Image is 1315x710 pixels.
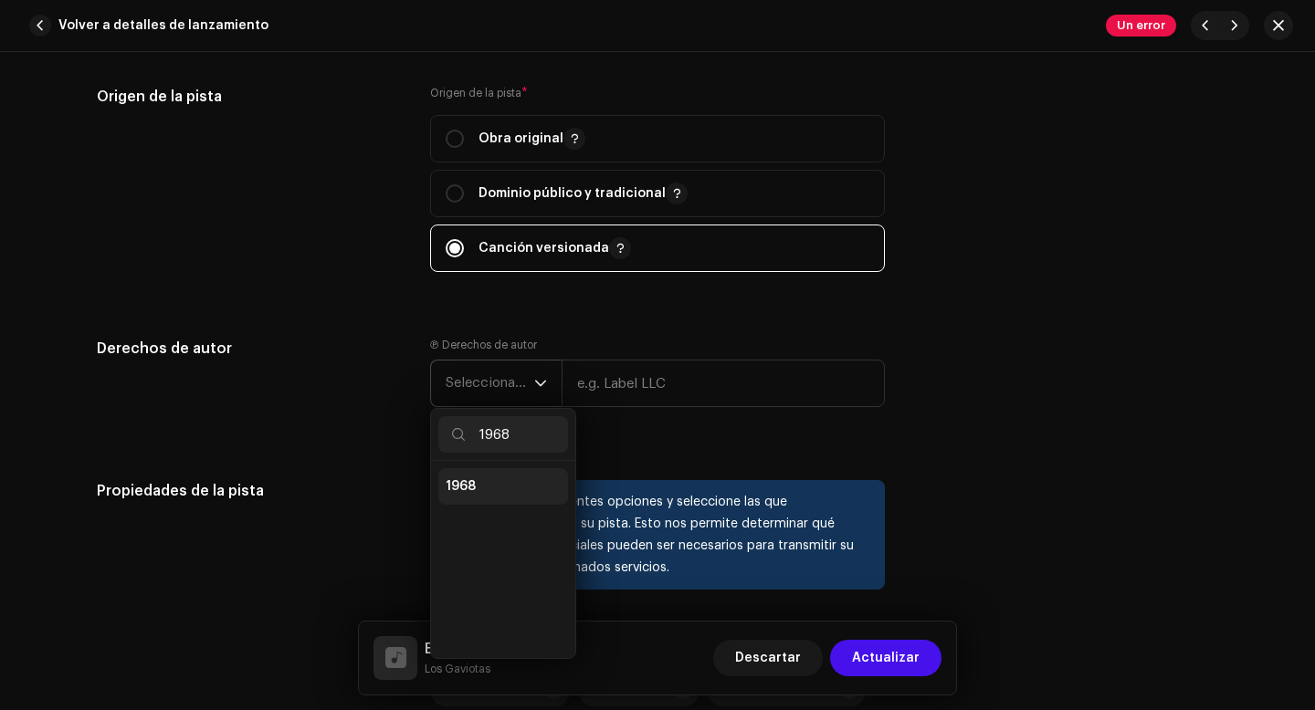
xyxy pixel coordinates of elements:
span: 1968 [446,477,476,496]
p: Canción versionada [479,237,631,259]
p-togglebutton: Canción versionada [430,224,885,272]
h5: El viejo del saco [425,638,541,660]
button: Descartar [713,640,823,676]
p: Dominio público y tradicional [479,183,688,204]
p-togglebutton: Dominio público y tradicional [430,170,885,217]
h5: Origen de la pista [97,86,401,108]
p: Obra original [479,128,585,150]
span: Descartar [735,640,801,676]
h5: Derechos de autor [97,338,401,360]
span: Seleccionar año [446,360,534,406]
p-togglebutton: Obra original [430,115,885,162]
button: Actualizar [830,640,942,676]
input: e.g. Label LLC [562,360,885,407]
div: Revise las siguientes opciones y seleccione las que correspondan a su pista. Esto nos permite det... [481,491,870,579]
label: Ⓟ Derechos de autor [430,338,537,352]
li: 1968 [438,468,568,505]
div: dropdown trigger [534,360,547,406]
span: Actualizar [852,640,920,676]
h5: Propiedades de la pista [97,480,401,502]
small: El viejo del saco [425,660,541,678]
label: Origen de la pista [430,86,885,100]
ul: Option List [431,461,575,658]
